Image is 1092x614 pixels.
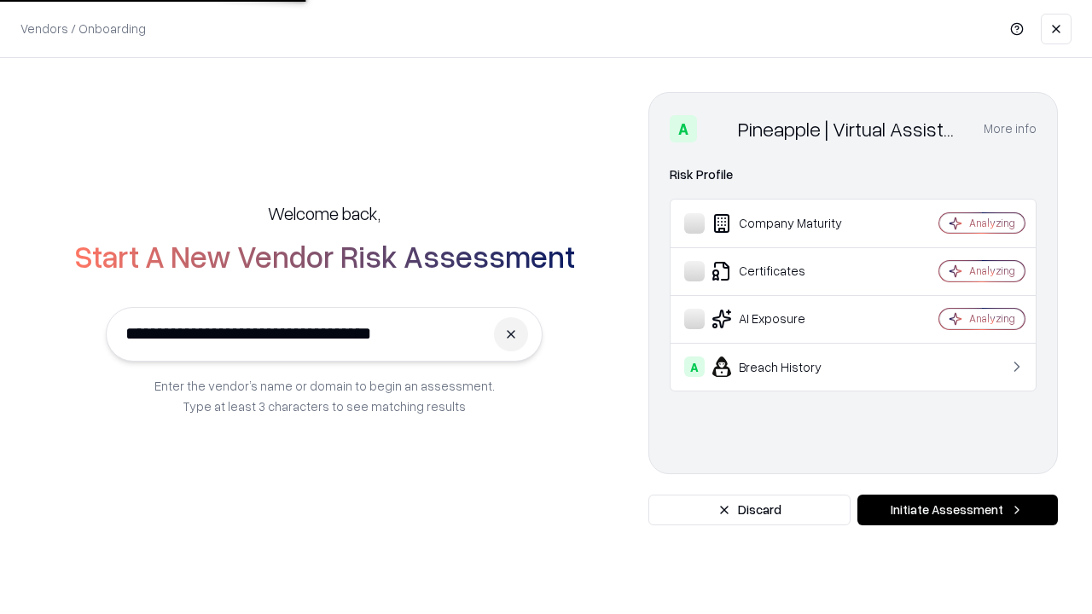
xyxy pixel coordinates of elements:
[969,264,1015,278] div: Analyzing
[684,261,888,281] div: Certificates
[268,201,380,225] h5: Welcome back,
[20,20,146,38] p: Vendors / Onboarding
[969,216,1015,230] div: Analyzing
[684,356,888,377] div: Breach History
[648,495,851,525] button: Discard
[684,213,888,234] div: Company Maturity
[969,311,1015,326] div: Analyzing
[857,495,1058,525] button: Initiate Assessment
[670,115,697,142] div: A
[738,115,963,142] div: Pineapple | Virtual Assistant Agency
[154,375,495,416] p: Enter the vendor’s name or domain to begin an assessment. Type at least 3 characters to see match...
[984,113,1037,144] button: More info
[704,115,731,142] img: Pineapple | Virtual Assistant Agency
[684,356,705,377] div: A
[74,239,575,273] h2: Start A New Vendor Risk Assessment
[670,165,1037,185] div: Risk Profile
[684,309,888,329] div: AI Exposure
